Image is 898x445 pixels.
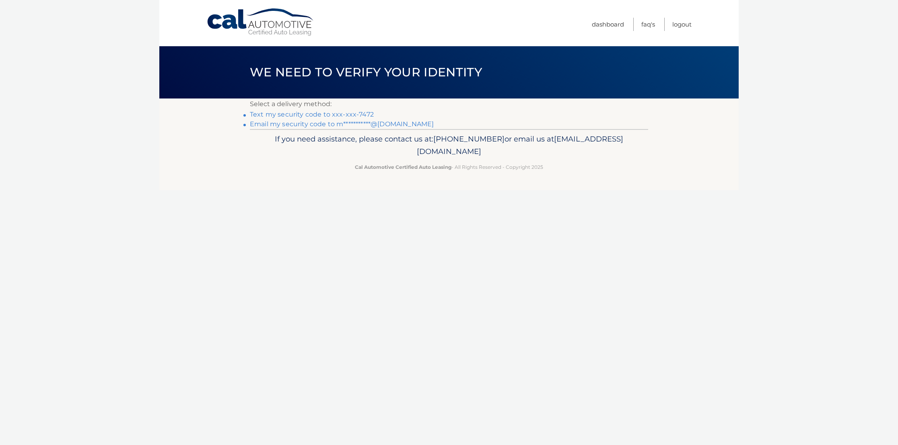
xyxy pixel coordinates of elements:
span: [PHONE_NUMBER] [433,134,505,144]
a: Logout [672,18,692,31]
a: FAQ's [641,18,655,31]
span: We need to verify your identity [250,65,482,80]
a: Text my security code to xxx-xxx-7472 [250,111,374,118]
a: Dashboard [592,18,624,31]
p: - All Rights Reserved - Copyright 2025 [255,163,643,171]
a: Cal Automotive [206,8,315,37]
p: Select a delivery method: [250,98,648,110]
p: If you need assistance, please contact us at: or email us at [255,133,643,158]
strong: Cal Automotive Certified Auto Leasing [355,164,451,170]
